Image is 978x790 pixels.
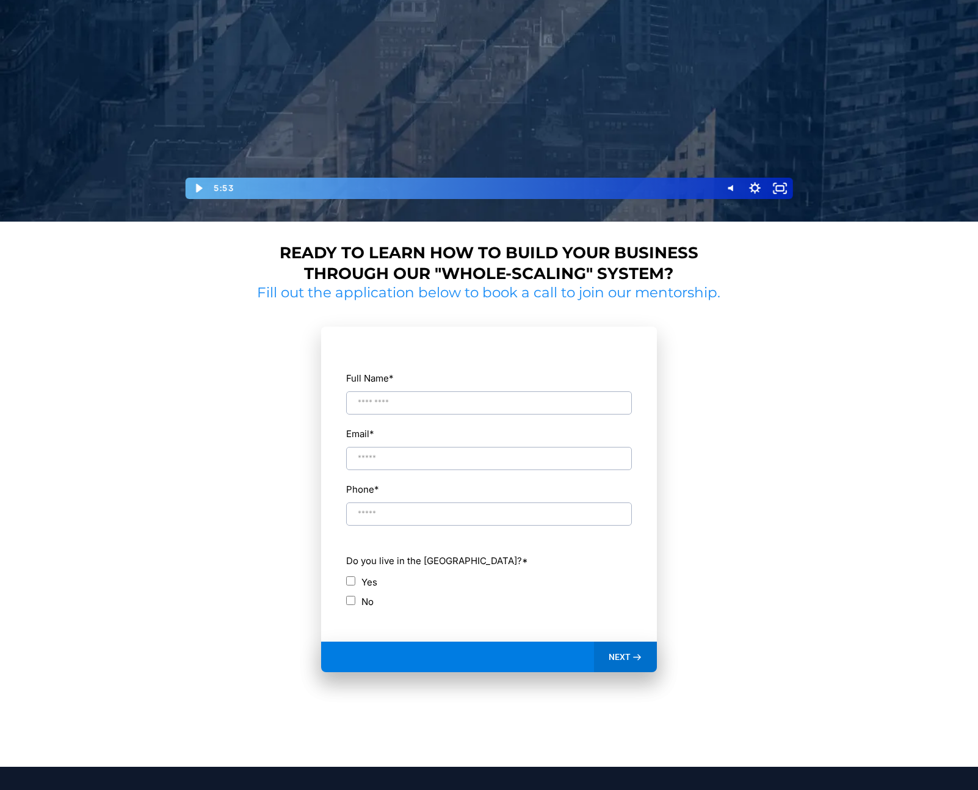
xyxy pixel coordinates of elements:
span: NEXT [609,651,631,662]
label: Phone [346,481,632,498]
label: No [361,593,374,610]
label: Yes [361,574,377,590]
h2: Fill out the application below to book a call to join our mentorship. [253,284,725,302]
strong: Ready to learn how to build your business through our "whole-scaling" system? [280,243,698,283]
label: Email [346,426,374,442]
label: Full Name [346,370,632,386]
label: Do you live in the [GEOGRAPHIC_DATA]? [346,553,632,569]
